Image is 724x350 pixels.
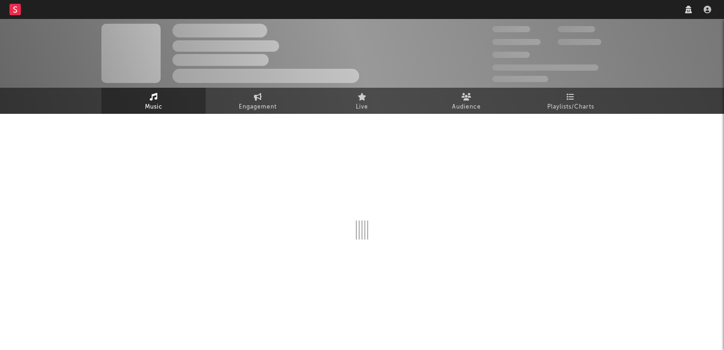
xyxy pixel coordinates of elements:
span: 1,000,000 [558,39,601,45]
span: 100,000 [492,52,530,58]
span: Jump Score: 85.0 [492,76,548,82]
a: Playlists/Charts [518,88,623,114]
span: 50,000,000 [492,39,541,45]
span: Engagement [239,101,277,113]
span: 100,000 [558,26,595,32]
a: Music [101,88,206,114]
span: Live [356,101,368,113]
span: Playlists/Charts [547,101,594,113]
span: 50,000,000 Monthly Listeners [492,64,598,71]
a: Live [310,88,414,114]
a: Engagement [206,88,310,114]
span: 300,000 [492,26,530,32]
span: Music [145,101,163,113]
a: Audience [414,88,518,114]
span: Audience [452,101,481,113]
